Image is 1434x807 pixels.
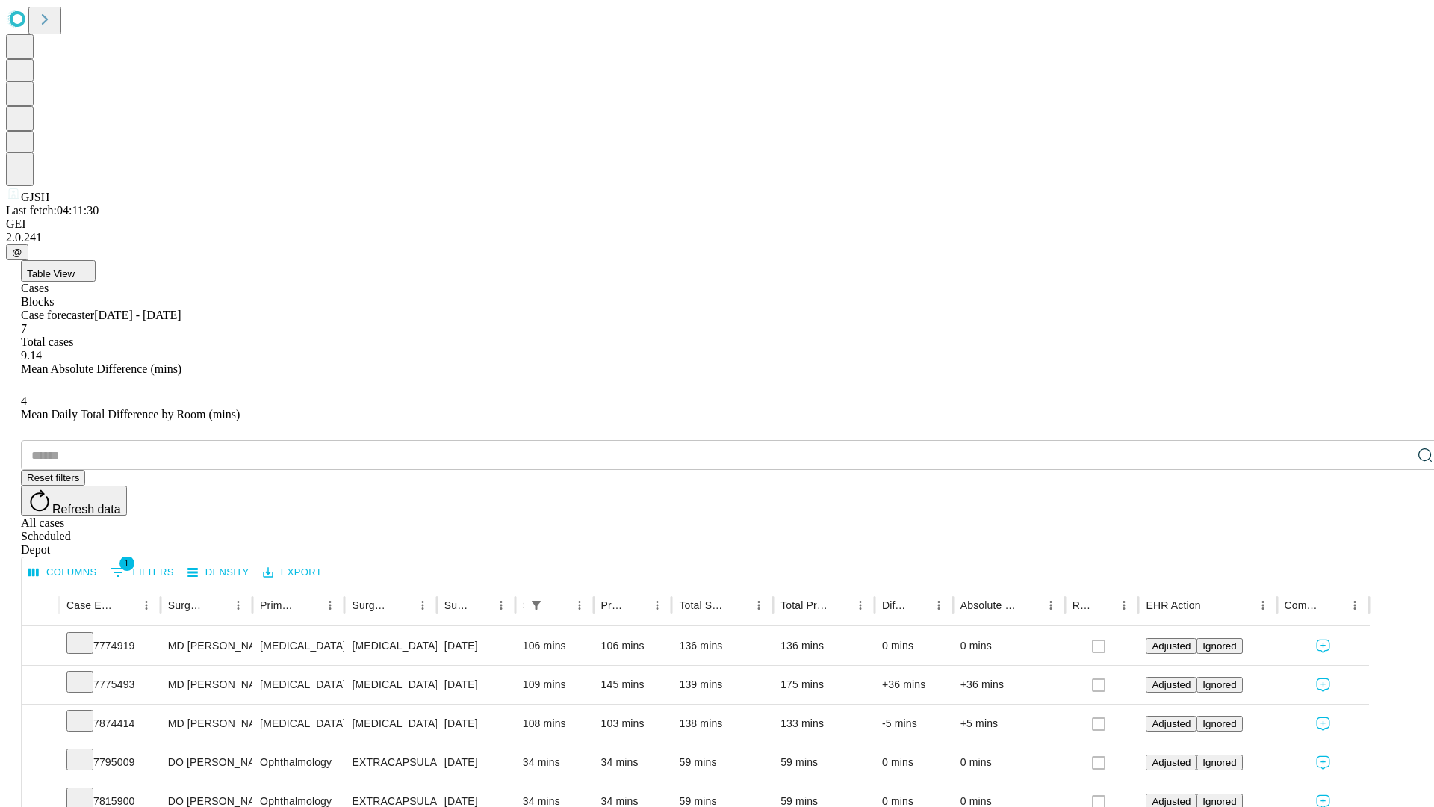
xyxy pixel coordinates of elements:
[66,599,114,611] div: Case Epic Id
[21,260,96,282] button: Table View
[1073,599,1092,611] div: Resolved in EHR
[25,561,101,584] button: Select columns
[601,705,665,743] div: 103 mins
[1344,595,1365,616] button: Menu
[1323,595,1344,616] button: Sort
[168,666,245,704] div: MD [PERSON_NAME] E Md
[1152,640,1191,652] span: Adjusted
[1196,755,1242,770] button: Ignored
[352,666,429,704] div: [MEDICAL_DATA] WITH CHOLANGIOGRAM
[1040,595,1061,616] button: Menu
[168,599,205,611] div: Surgeon Name
[444,705,508,743] div: [DATE]
[6,244,28,260] button: @
[548,595,569,616] button: Sort
[6,217,1428,231] div: GEI
[168,743,245,782] div: DO [PERSON_NAME]
[168,705,245,743] div: MD [PERSON_NAME] E Md
[1202,595,1223,616] button: Sort
[780,599,828,611] div: Total Predicted Duration
[228,595,249,616] button: Menu
[928,595,949,616] button: Menu
[66,627,153,665] div: 7774919
[352,743,429,782] div: EXTRACAPSULAR CATARACT REMOVAL WITH [MEDICAL_DATA]
[1152,757,1191,768] span: Adjusted
[21,322,27,335] span: 7
[748,595,769,616] button: Menu
[29,634,52,660] button: Expand
[12,247,22,258] span: @
[523,743,586,782] div: 34 mins
[882,627,946,665] div: 0 mins
[352,705,429,743] div: [MEDICAL_DATA]
[27,268,75,279] span: Table View
[882,705,946,743] div: -5 mins
[444,743,508,782] div: [DATE]
[907,595,928,616] button: Sort
[1146,677,1196,693] button: Adjusted
[1202,757,1236,768] span: Ignored
[207,595,228,616] button: Sort
[526,595,547,616] button: Show filters
[260,599,297,611] div: Primary Service
[727,595,748,616] button: Sort
[1093,595,1114,616] button: Sort
[626,595,647,616] button: Sort
[523,627,586,665] div: 106 mins
[259,561,326,584] button: Export
[679,599,726,611] div: Total Scheduled Duration
[960,627,1058,665] div: 0 mins
[21,408,240,421] span: Mean Daily Total Difference by Room (mins)
[1202,679,1236,690] span: Ignored
[21,362,181,375] span: Mean Absolute Difference (mins)
[882,743,946,782] div: 0 mins
[491,595,512,616] button: Menu
[136,595,157,616] button: Menu
[21,191,49,203] span: GJSH
[1146,638,1196,654] button: Adjusted
[1196,677,1242,693] button: Ignored
[1202,796,1236,807] span: Ignored
[679,666,766,704] div: 139 mins
[21,349,42,362] span: 9.14
[1202,718,1236,729] span: Ignored
[168,627,245,665] div: MD [PERSON_NAME] E Md
[679,627,766,665] div: 136 mins
[320,595,341,616] button: Menu
[352,627,429,665] div: [MEDICAL_DATA]
[444,627,508,665] div: [DATE]
[260,627,337,665] div: [MEDICAL_DATA]
[1253,595,1273,616] button: Menu
[260,743,337,782] div: Ophthalmology
[526,595,547,616] div: 1 active filter
[94,309,181,321] span: [DATE] - [DATE]
[412,595,433,616] button: Menu
[184,561,253,584] button: Density
[960,705,1058,743] div: +5 mins
[523,666,586,704] div: 109 mins
[960,666,1058,704] div: +36 mins
[601,599,625,611] div: Predicted In Room Duration
[601,743,665,782] div: 34 mins
[1146,755,1196,770] button: Adjusted
[523,705,586,743] div: 108 mins
[21,336,73,348] span: Total cases
[601,666,665,704] div: 145 mins
[391,595,412,616] button: Sort
[1019,595,1040,616] button: Sort
[299,595,320,616] button: Sort
[21,395,27,407] span: 4
[1146,599,1200,611] div: EHR Action
[647,595,668,616] button: Menu
[260,666,337,704] div: [MEDICAL_DATA]
[679,743,766,782] div: 59 mins
[119,556,134,571] span: 1
[1152,796,1191,807] span: Adjusted
[960,599,1018,611] div: Absolute Difference
[444,666,508,704] div: [DATE]
[1202,640,1236,652] span: Ignored
[27,472,79,483] span: Reset filters
[21,486,127,516] button: Refresh data
[1196,638,1242,654] button: Ignored
[569,595,590,616] button: Menu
